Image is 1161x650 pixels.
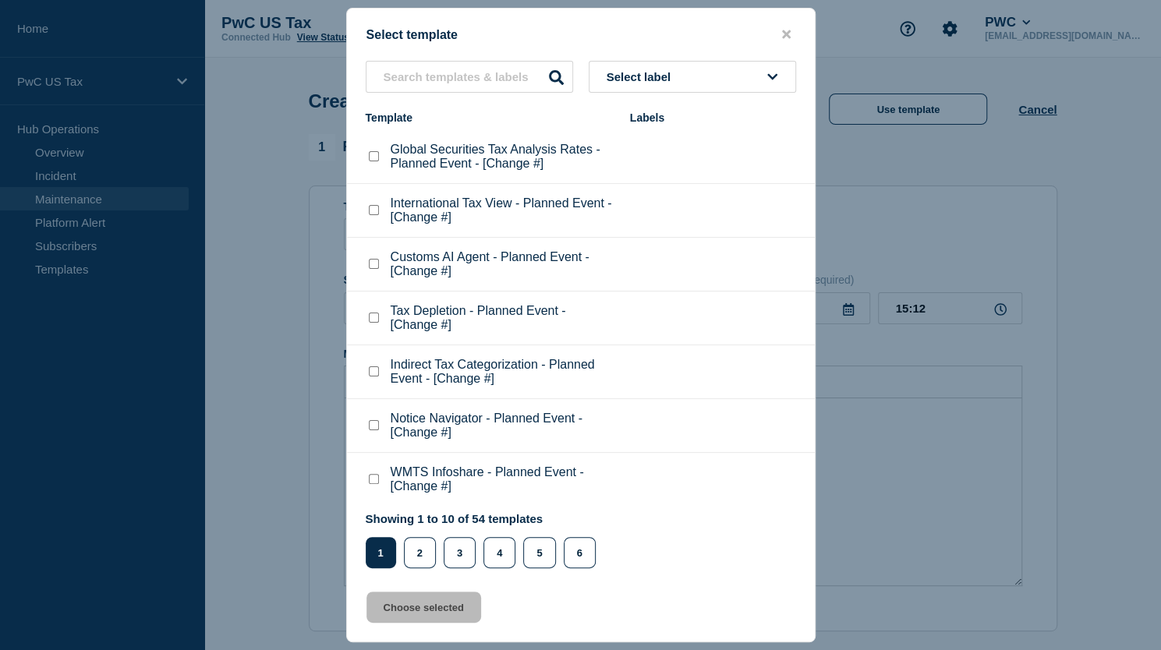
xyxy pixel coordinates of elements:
[369,259,379,269] input: Customs AI Agent - Planned Event - [Change #] checkbox
[483,537,515,568] button: 4
[607,70,678,83] span: Select label
[366,61,573,93] input: Search templates & labels
[391,250,614,278] p: Customs AI Agent - Planned Event - [Change #]
[369,151,379,161] input: Global Securities Tax Analysis Rates - Planned Event - [Change #] checkbox
[369,313,379,323] input: Tax Depletion - Planned Event - [Change #] checkbox
[391,465,614,493] p: WMTS Infoshare - Planned Event - [Change #]
[369,474,379,484] input: WMTS Infoshare - Planned Event - [Change #] checkbox
[369,420,379,430] input: Notice Navigator - Planned Event - [Change #] checkbox
[391,143,614,171] p: Global Securities Tax Analysis Rates - Planned Event - [Change #]
[391,412,614,440] p: Notice Navigator - Planned Event - [Change #]
[369,366,379,376] input: Indirect Tax Categorization - Planned Event - [Change #] checkbox
[369,205,379,215] input: International Tax View - Planned Event - [Change #] checkbox
[347,27,815,42] div: Select template
[366,592,481,623] button: Choose selected
[366,537,396,568] button: 1
[444,537,476,568] button: 3
[564,537,596,568] button: 6
[391,196,614,224] p: International Tax View - Planned Event - [Change #]
[589,61,796,93] button: Select label
[777,27,795,42] button: close button
[391,358,614,386] p: Indirect Tax Categorization - Planned Event - [Change #]
[523,537,555,568] button: 5
[366,111,614,124] div: Template
[366,512,604,525] p: Showing 1 to 10 of 54 templates
[630,111,796,124] div: Labels
[404,537,436,568] button: 2
[391,304,614,332] p: Tax Depletion - Planned Event - [Change #]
